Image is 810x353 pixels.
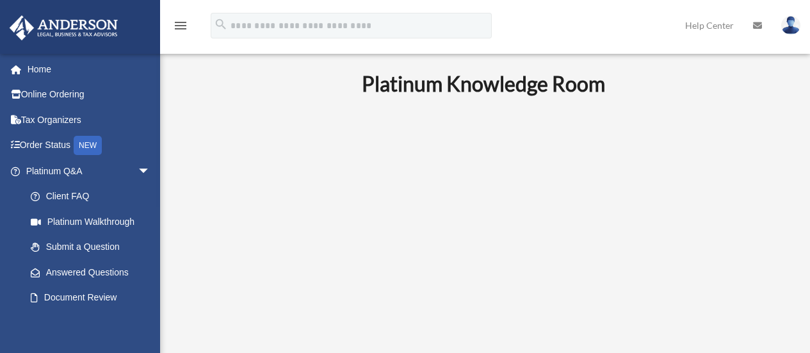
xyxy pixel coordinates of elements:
span: arrow_drop_down [138,158,163,185]
iframe: 231110_Toby_KnowledgeRoom [291,113,676,330]
div: NEW [74,136,102,155]
a: Document Review [18,285,170,311]
b: Platinum Knowledge Room [362,71,605,96]
a: Answered Questions [18,259,170,285]
img: Anderson Advisors Platinum Portal [6,15,122,40]
a: menu [173,22,188,33]
a: Platinum Walkthrough [18,209,170,234]
a: Platinum Q&Aarrow_drop_down [9,158,170,184]
a: Client FAQ [18,184,170,209]
a: Submit a Question [18,234,170,260]
a: Order StatusNEW [9,133,170,159]
a: Home [9,56,170,82]
a: Tax Organizers [9,107,170,133]
a: Online Ordering [9,82,170,108]
i: search [214,17,228,31]
i: menu [173,18,188,33]
img: User Pic [781,16,800,35]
